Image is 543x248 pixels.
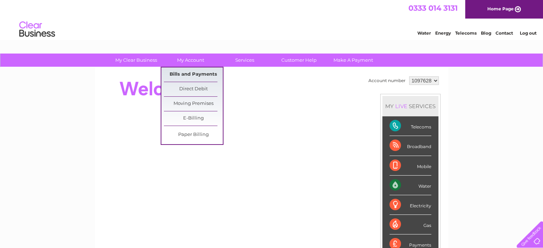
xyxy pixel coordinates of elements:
a: My Clear Business [107,54,166,67]
td: Account number [367,75,407,87]
img: logo.png [19,19,55,40]
div: Gas [389,215,431,234]
a: Bills and Payments [164,67,223,82]
div: Mobile [389,156,431,176]
div: Electricity [389,195,431,215]
a: Paper Billing [164,128,223,142]
div: MY SERVICES [382,96,438,116]
a: Customer Help [270,54,328,67]
div: Telecoms [389,116,431,136]
a: Log out [519,30,536,36]
a: Blog [481,30,491,36]
a: Water [417,30,431,36]
a: Make A Payment [324,54,383,67]
div: Clear Business is a trading name of Verastar Limited (registered in [GEOGRAPHIC_DATA] No. 3667643... [103,4,441,35]
div: Water [389,176,431,195]
a: Moving Premises [164,97,223,111]
a: Services [215,54,274,67]
a: E-Billing [164,111,223,126]
a: 0333 014 3131 [408,4,458,12]
a: My Account [161,54,220,67]
div: Broadband [389,136,431,156]
a: Energy [435,30,451,36]
div: LIVE [394,103,409,110]
a: Direct Debit [164,82,223,96]
a: Contact [496,30,513,36]
a: Telecoms [455,30,477,36]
